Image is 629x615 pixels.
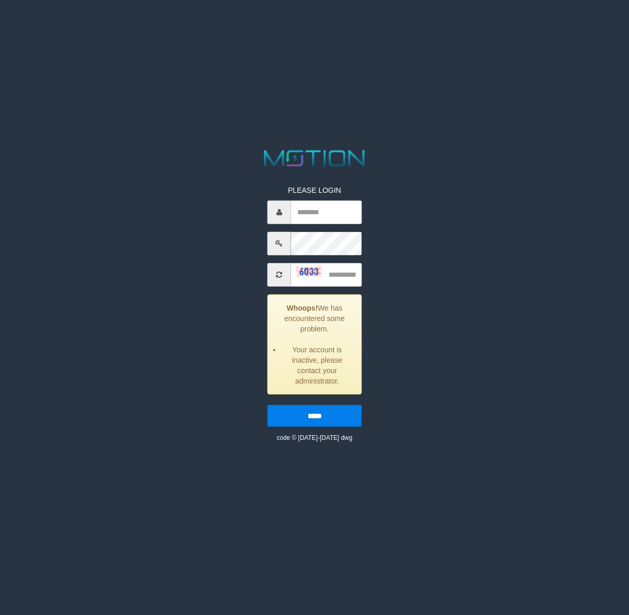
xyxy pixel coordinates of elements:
small: code © [DATE]-[DATE] dwg [276,434,352,441]
img: MOTION_logo.png [259,147,369,169]
img: captcha [296,266,322,277]
strong: Whoops! [286,303,318,312]
p: PLEASE LOGIN [268,185,362,195]
div: We has encountered some problem. [268,294,362,394]
li: Your account is inactive, please contact your administrator. [281,344,354,386]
